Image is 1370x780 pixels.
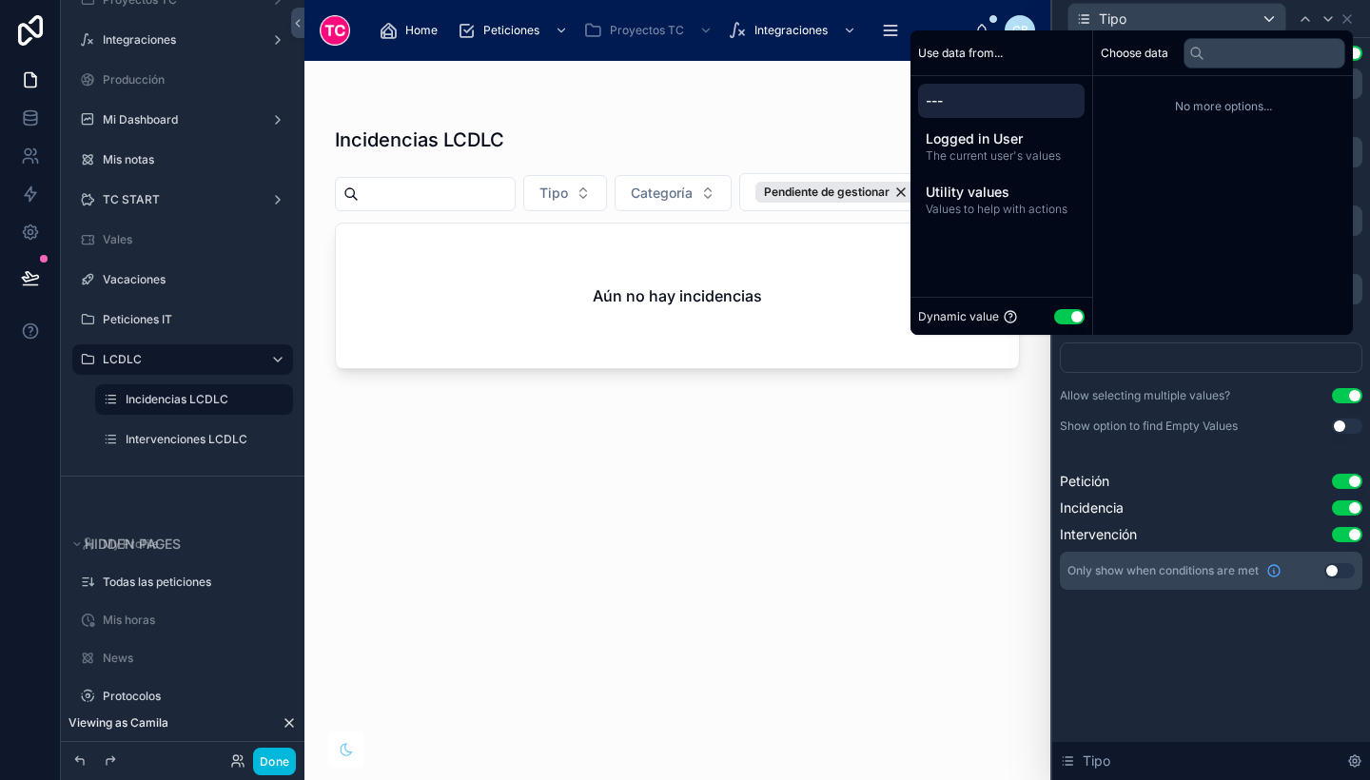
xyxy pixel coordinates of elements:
span: Tipo [1083,751,1110,770]
span: Integraciones [754,23,828,38]
a: Integraciones [722,13,866,48]
span: Use data from... [918,46,1003,61]
label: Peticiones IT [103,312,282,327]
a: Proyectos TC [577,13,722,48]
label: Integraciones [103,32,255,48]
div: Allow selecting multiple values? [1060,388,1230,403]
span: Home [405,23,438,38]
label: Vales [103,232,282,247]
span: Viewing as Camila [68,715,168,731]
span: Choose data [1101,46,1168,61]
label: Mis notas [103,152,282,167]
span: Incidencia [1060,498,1124,517]
label: News [103,651,282,666]
span: Dynamic value [918,309,999,324]
label: My Profile [103,536,282,552]
span: Petición [1060,472,1109,491]
span: Only show when conditions are met [1067,563,1259,578]
div: scrollable content [910,76,1092,232]
label: TC START [103,192,255,207]
div: scrollable content [365,10,974,51]
label: Incidencias LCDLC [126,392,282,407]
label: Intervenciones LCDLC [126,432,282,447]
span: Tipo [1099,10,1126,29]
span: Proyectos TC [610,23,684,38]
label: LCDLC [103,352,255,367]
span: The current user's values [926,148,1077,164]
span: Intervención [1060,525,1137,544]
a: Home [373,13,451,48]
label: Todas las peticiones [103,575,282,590]
label: Protocolos [103,689,282,704]
div: Show option to find Empty Values [1060,419,1238,434]
span: Peticiones [483,23,539,38]
img: App logo [320,15,350,46]
a: Peticiones [451,13,577,48]
span: Values to help with actions [926,202,1077,217]
span: Logged in User [926,129,1077,148]
label: Producción [103,72,282,88]
span: --- [926,91,1077,110]
span: CB [1012,23,1028,38]
button: Done [253,748,296,775]
label: Vacaciones [103,272,282,287]
label: Mis horas [103,613,282,628]
label: Mi Dashboard [103,112,255,127]
span: Utility values [926,183,1077,202]
button: Tipo [1067,3,1286,35]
